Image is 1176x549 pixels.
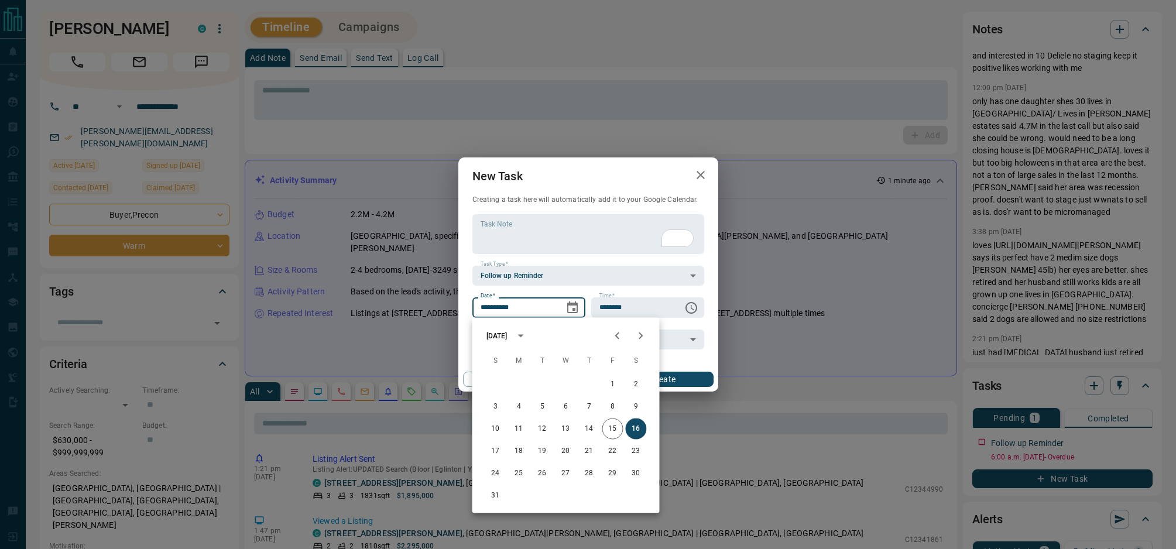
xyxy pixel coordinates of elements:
[561,296,584,320] button: Choose date, selected date is Aug 16, 2025
[602,463,623,484] button: 29
[579,463,600,484] button: 28
[509,349,530,373] span: Monday
[463,372,563,387] button: Cancel
[626,374,647,395] button: 2
[556,418,577,440] button: 13
[532,418,553,440] button: 12
[486,331,508,341] div: [DATE]
[606,324,629,348] button: Previous month
[481,260,508,268] label: Task Type
[556,349,577,373] span: Wednesday
[602,396,623,417] button: 8
[579,418,600,440] button: 14
[556,396,577,417] button: 6
[579,396,600,417] button: 7
[472,266,704,286] div: Follow up Reminder
[680,296,703,320] button: Choose time, selected time is 6:00 AM
[510,326,530,346] button: calendar view is open, switch to year view
[626,396,647,417] button: 9
[532,349,553,373] span: Tuesday
[602,349,623,373] span: Friday
[472,195,704,205] p: Creating a task here will automatically add it to your Google Calendar.
[599,292,615,300] label: Time
[532,396,553,417] button: 5
[485,463,506,484] button: 24
[556,441,577,462] button: 20
[532,441,553,462] button: 19
[481,219,696,249] textarea: To enrich screen reader interactions, please activate Accessibility in Grammarly extension settings
[509,441,530,462] button: 18
[579,349,600,373] span: Thursday
[626,418,647,440] button: 16
[613,372,713,387] button: Create
[458,157,537,195] h2: New Task
[485,441,506,462] button: 17
[509,418,530,440] button: 11
[579,441,600,462] button: 21
[626,349,647,373] span: Saturday
[481,292,495,300] label: Date
[626,463,647,484] button: 30
[485,418,506,440] button: 10
[485,349,506,373] span: Sunday
[485,396,506,417] button: 3
[629,324,653,348] button: Next month
[509,396,530,417] button: 4
[626,441,647,462] button: 23
[602,441,623,462] button: 22
[485,485,506,506] button: 31
[602,374,623,395] button: 1
[532,463,553,484] button: 26
[602,418,623,440] button: 15
[556,463,577,484] button: 27
[509,463,530,484] button: 25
